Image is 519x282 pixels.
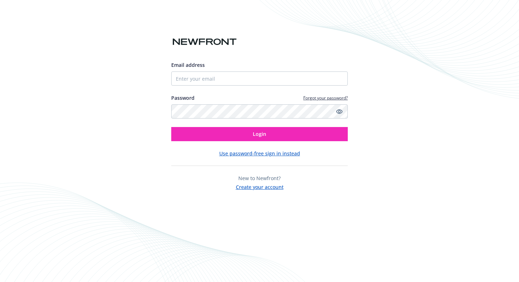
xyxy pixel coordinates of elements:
[171,36,238,48] img: Newfront logo
[253,131,266,137] span: Login
[171,94,195,102] label: Password
[171,62,205,68] span: Email address
[171,127,348,141] button: Login
[303,95,348,101] a: Forgot your password?
[238,175,281,182] span: New to Newfront?
[171,71,348,86] input: Enter your email
[335,107,344,116] a: Show password
[236,182,284,191] button: Create your account
[219,150,300,157] button: Use password-free sign in instead
[171,104,348,119] input: Enter your password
